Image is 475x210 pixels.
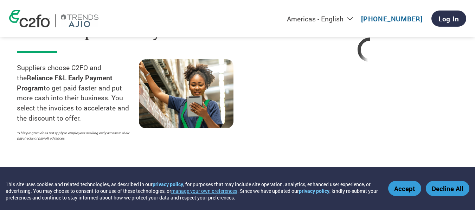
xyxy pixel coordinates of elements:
a: [PHONE_NUMBER] [361,14,423,23]
a: Log In [431,11,466,27]
p: Suppliers choose C2FO and the to get paid faster and put more cash into their business. You selec... [17,63,139,123]
button: manage your own preferences [171,188,237,194]
a: privacy policy [299,188,329,194]
div: This site uses cookies and related technologies, as described in our , for purposes that may incl... [6,181,378,201]
p: *This program does not apply to employees seeking early access to their paychecks or payroll adva... [17,130,132,141]
strong: Reliance F&L Early Payment Program [17,73,113,92]
a: privacy policy [153,181,183,188]
img: Reliance F&L [61,14,99,27]
button: Accept [388,181,421,196]
img: supply chain worker [139,59,233,128]
button: Decline All [426,181,469,196]
img: c2fo logo [9,10,50,27]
